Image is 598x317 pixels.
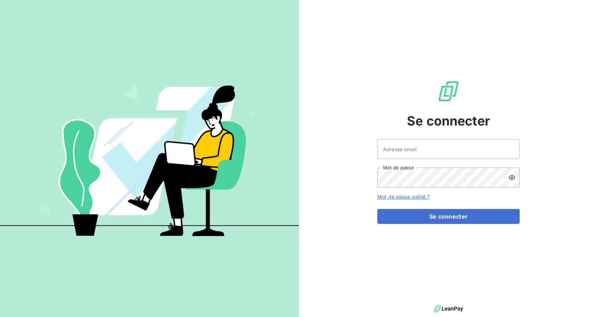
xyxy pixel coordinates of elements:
[434,303,463,314] img: logo
[377,139,520,159] input: placeholder
[377,194,430,200] a: Mot de passe oublié ?
[377,209,520,224] button: Se connecter
[437,80,460,103] img: Logo LeanPay
[407,111,490,131] span: Se connecter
